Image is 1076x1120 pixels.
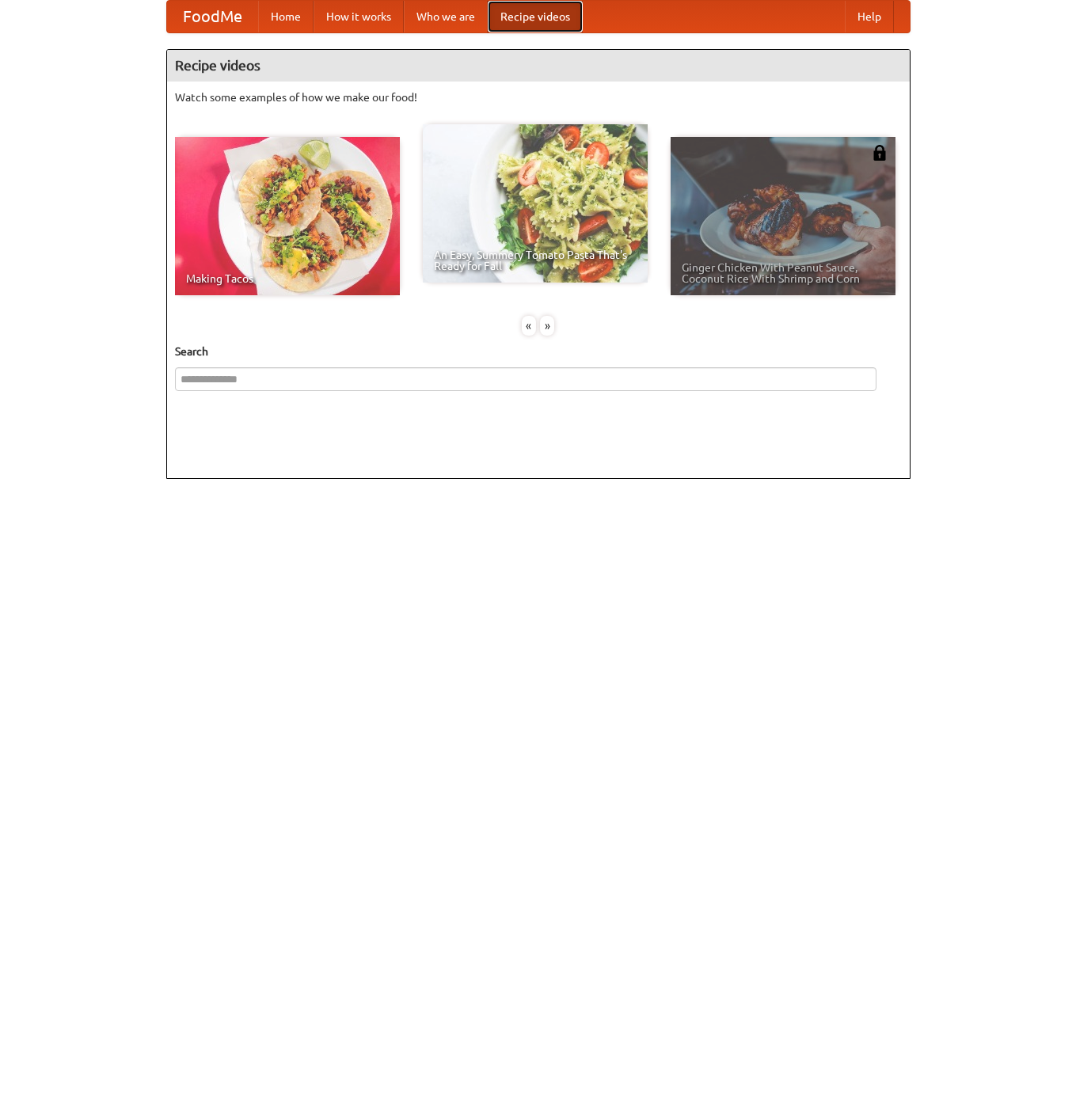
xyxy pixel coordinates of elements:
a: An Easy, Summery Tomato Pasta That's Ready for Fall [423,124,648,283]
a: Home [258,1,314,32]
div: « [522,316,536,336]
div: » [540,316,554,336]
a: Recipe videos [488,1,583,32]
img: 483408.png [872,145,888,161]
a: How it works [314,1,404,32]
h4: Recipe videos [167,50,910,82]
p: Watch some examples of how we make our food! [175,89,902,105]
span: Making Tacos [186,273,389,284]
span: An Easy, Summery Tomato Pasta That's Ready for Fall [434,249,637,271]
a: Making Tacos [175,137,400,295]
h5: Search [175,344,902,359]
a: Help [845,1,894,32]
a: Who we are [404,1,488,32]
a: FoodMe [167,1,258,32]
